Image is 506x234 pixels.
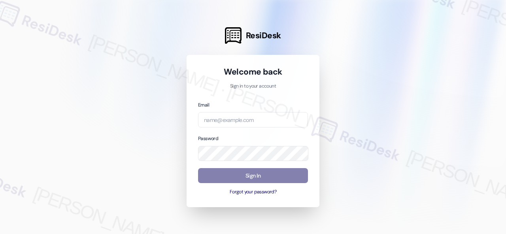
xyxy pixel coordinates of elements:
img: ResiDesk Logo [225,27,242,44]
button: Sign In [198,168,308,183]
label: Password [198,135,218,142]
p: Sign in to your account [198,83,308,90]
button: Forgot your password? [198,189,308,196]
h1: Welcome back [198,66,308,77]
label: Email [198,102,209,108]
span: ResiDesk [246,30,281,41]
input: name@example.com [198,112,308,127]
